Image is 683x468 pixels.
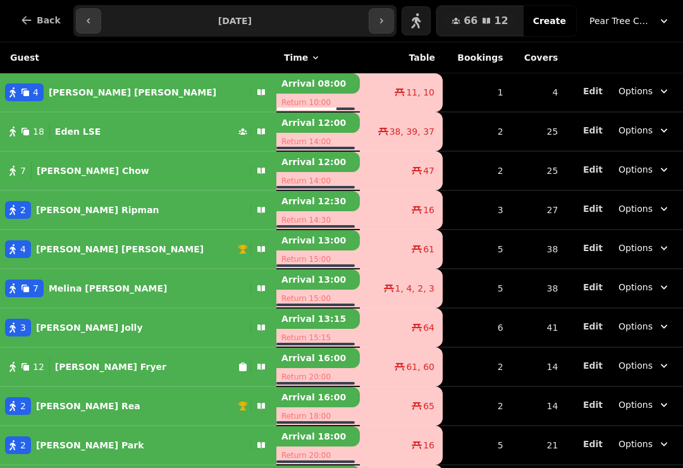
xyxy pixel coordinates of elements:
button: Options [611,433,678,455]
span: 1, 4, 2, 3 [395,282,434,295]
span: Edit [583,322,603,331]
span: Edit [583,87,603,95]
p: Arrival 12:00 [276,152,360,172]
span: Options [618,124,653,137]
span: Time [284,51,308,64]
p: Return 14:00 [276,133,360,151]
p: Return 15:00 [276,250,360,268]
span: 4 [20,243,26,256]
p: Return 18:00 [276,407,360,425]
p: Arrival 13:00 [276,230,360,250]
span: 65 [423,400,434,412]
span: 47 [423,164,434,177]
p: Return 15:15 [276,329,360,347]
button: Options [611,276,678,299]
button: Back [10,5,71,35]
span: Edit [583,204,603,213]
td: 4 [511,73,566,113]
p: Arrival 08:00 [276,73,360,94]
td: 5 [443,230,511,269]
td: 2 [443,151,511,190]
button: Edit [583,320,603,333]
span: 16 [423,204,434,216]
span: Options [618,242,653,254]
span: 3 [20,321,26,334]
span: 18 [33,125,44,138]
button: Edit [583,124,603,137]
p: Arrival 13:00 [276,269,360,290]
span: 61 [423,243,434,256]
span: Edit [583,165,603,174]
td: 14 [511,386,566,426]
p: Eden LSE [55,125,101,138]
button: Options [611,315,678,338]
td: 1 [443,73,511,113]
p: [PERSON_NAME] Fryer [55,360,166,373]
td: 2 [443,112,511,151]
p: [PERSON_NAME] Jolly [36,321,143,334]
p: Arrival 12:30 [276,191,360,211]
button: Edit [583,438,603,450]
td: 5 [443,269,511,308]
button: Edit [583,359,603,372]
p: [PERSON_NAME] [PERSON_NAME] [36,243,204,256]
p: Return 10:00 [276,94,360,111]
td: 5 [443,426,511,465]
p: Return 15:00 [276,290,360,307]
button: Edit [583,85,603,97]
button: Pear Tree Cafe ([GEOGRAPHIC_DATA]) [582,9,678,32]
span: 12 [494,16,508,26]
span: Edit [583,243,603,252]
p: Arrival 16:00 [276,387,360,407]
p: Return 20:00 [276,368,360,386]
p: [PERSON_NAME] Park [36,439,144,452]
span: Edit [583,440,603,448]
p: Arrival 18:00 [276,426,360,446]
span: Options [618,163,653,176]
th: Covers [511,42,566,73]
span: 61, 60 [406,360,434,373]
span: Edit [583,400,603,409]
p: [PERSON_NAME] [PERSON_NAME] [49,86,216,99]
button: Options [611,354,678,377]
td: 38 [511,230,566,269]
span: 2 [20,439,26,452]
td: 2 [443,386,511,426]
td: 25 [511,151,566,190]
p: Arrival 12:00 [276,113,360,133]
button: Time [284,51,321,64]
span: Edit [583,283,603,292]
span: Edit [583,126,603,135]
p: Arrival 16:00 [276,348,360,368]
span: 2 [20,204,26,216]
td: 38 [511,269,566,308]
button: 6612 [436,6,524,36]
span: Edit [583,361,603,370]
span: 66 [464,16,477,26]
button: Options [611,197,678,220]
td: 3 [443,190,511,230]
p: Return 20:00 [276,446,360,464]
td: 14 [511,347,566,386]
span: 11, 10 [406,86,434,99]
button: Options [611,237,678,259]
td: 25 [511,112,566,151]
button: Edit [583,281,603,293]
span: Pear Tree Cafe ([GEOGRAPHIC_DATA]) [589,15,653,27]
td: 6 [443,308,511,347]
span: 7 [20,164,26,177]
button: Options [611,393,678,416]
button: Edit [583,202,603,215]
p: Arrival 13:15 [276,309,360,329]
button: Options [611,119,678,142]
button: Edit [583,242,603,254]
span: Options [618,320,653,333]
button: Options [611,80,678,102]
span: 7 [33,282,39,295]
span: Options [618,398,653,411]
p: [PERSON_NAME] Rea [36,400,140,412]
button: Edit [583,398,603,411]
p: Return 14:00 [276,172,360,190]
td: 41 [511,308,566,347]
p: [PERSON_NAME] Ripman [36,204,159,216]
